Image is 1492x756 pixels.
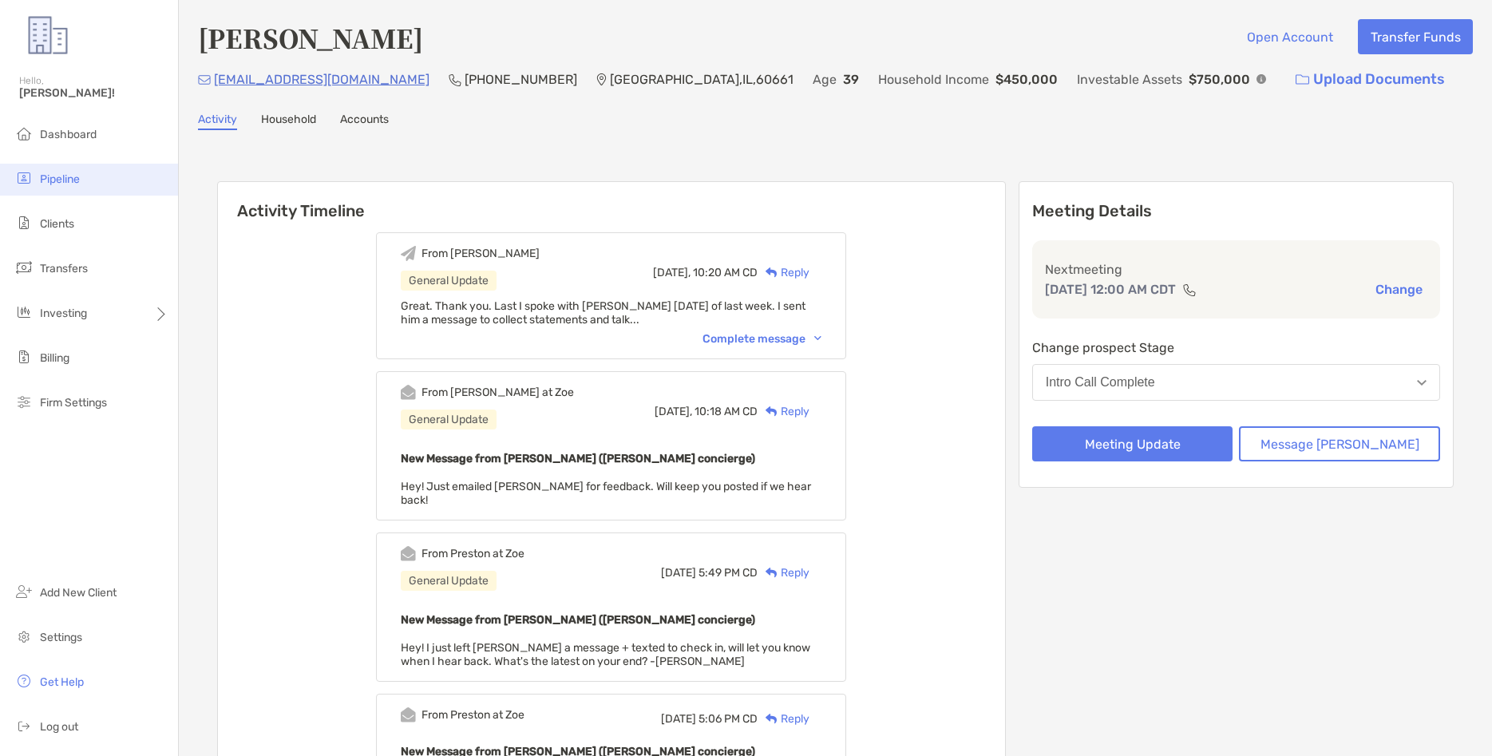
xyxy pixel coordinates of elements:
[1358,19,1473,54] button: Transfer Funds
[401,271,497,291] div: General Update
[653,266,691,279] span: [DATE],
[401,246,416,261] img: Event icon
[401,613,755,627] b: New Message from [PERSON_NAME] ([PERSON_NAME] concierge)
[449,73,461,86] img: Phone Icon
[1285,62,1455,97] a: Upload Documents
[40,307,87,320] span: Investing
[40,128,97,141] span: Dashboard
[693,266,758,279] span: 10:20 AM CD
[699,712,758,726] span: 5:06 PM CD
[1045,259,1427,279] p: Next meeting
[40,631,82,644] span: Settings
[261,113,316,130] a: Household
[40,720,78,734] span: Log out
[14,303,34,322] img: investing icon
[421,386,574,399] div: From [PERSON_NAME] at Zoe
[40,396,107,410] span: Firm Settings
[40,351,69,365] span: Billing
[401,385,416,400] img: Event icon
[218,182,1005,220] h6: Activity Timeline
[401,452,755,465] b: New Message from [PERSON_NAME] ([PERSON_NAME] concierge)
[766,714,778,724] img: Reply icon
[1032,201,1440,221] p: Meeting Details
[766,406,778,417] img: Reply icon
[1234,19,1345,54] button: Open Account
[1032,364,1440,401] button: Intro Call Complete
[401,707,416,722] img: Event icon
[14,258,34,277] img: transfers icon
[813,69,837,89] p: Age
[401,571,497,591] div: General Update
[198,75,211,85] img: Email Icon
[1189,69,1250,89] p: $750,000
[1046,375,1155,390] div: Intro Call Complete
[758,403,809,420] div: Reply
[40,586,117,600] span: Add New Client
[655,405,692,418] span: [DATE],
[401,641,810,668] span: Hey! I just left [PERSON_NAME] a message + texted to check in, will let you know when I hear back...
[401,299,805,327] span: Great. Thank you. Last I spoke with [PERSON_NAME] [DATE] of last week. I sent him a message to co...
[1045,279,1176,299] p: [DATE] 12:00 AM CDT
[596,73,607,86] img: Location Icon
[401,546,416,561] img: Event icon
[40,217,74,231] span: Clients
[14,347,34,366] img: billing icon
[401,410,497,429] div: General Update
[14,716,34,735] img: logout icon
[40,262,88,275] span: Transfers
[1371,281,1427,298] button: Change
[401,480,811,507] span: Hey! Just emailed [PERSON_NAME] for feedback. Will keep you posted if we hear back!
[766,267,778,278] img: Reply icon
[661,566,696,580] span: [DATE]
[695,405,758,418] span: 10:18 AM CD
[14,392,34,411] img: firm-settings icon
[14,124,34,143] img: dashboard icon
[1032,426,1233,461] button: Meeting Update
[699,566,758,580] span: 5:49 PM CD
[340,113,389,130] a: Accounts
[19,86,168,100] span: [PERSON_NAME]!
[843,69,859,89] p: 39
[421,547,524,560] div: From Preston at Zoe
[14,582,34,601] img: add_new_client icon
[1032,338,1440,358] p: Change prospect Stage
[14,627,34,646] img: settings icon
[702,332,821,346] div: Complete message
[465,69,577,89] p: [PHONE_NUMBER]
[1417,380,1427,386] img: Open dropdown arrow
[40,675,84,689] span: Get Help
[198,19,423,56] h4: [PERSON_NAME]
[758,264,809,281] div: Reply
[14,671,34,691] img: get-help icon
[758,710,809,727] div: Reply
[1257,74,1266,84] img: Info Icon
[421,247,540,260] div: From [PERSON_NAME]
[878,69,989,89] p: Household Income
[661,712,696,726] span: [DATE]
[1296,74,1309,85] img: button icon
[1077,69,1182,89] p: Investable Assets
[421,708,524,722] div: From Preston at Zoe
[19,6,77,64] img: Zoe Logo
[995,69,1058,89] p: $450,000
[610,69,793,89] p: [GEOGRAPHIC_DATA] , IL , 60661
[766,568,778,578] img: Reply icon
[198,113,237,130] a: Activity
[14,168,34,188] img: pipeline icon
[1239,426,1440,461] button: Message [PERSON_NAME]
[214,69,429,89] p: [EMAIL_ADDRESS][DOMAIN_NAME]
[40,172,80,186] span: Pipeline
[758,564,809,581] div: Reply
[14,213,34,232] img: clients icon
[1182,283,1197,296] img: communication type
[814,336,821,341] img: Chevron icon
